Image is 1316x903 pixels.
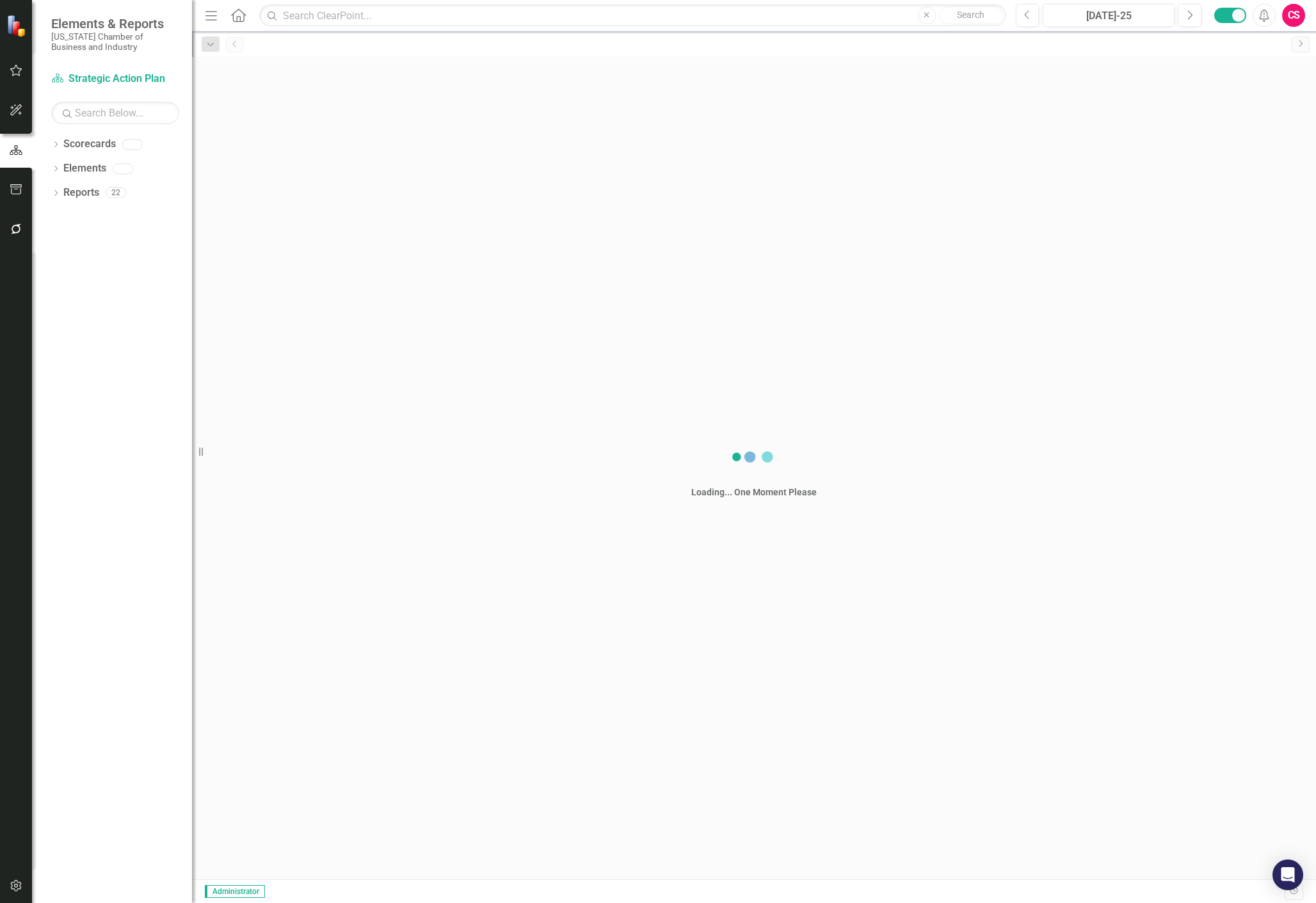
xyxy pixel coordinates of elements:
a: Scorecards [63,137,116,152]
button: CS [1282,4,1305,27]
span: Search [957,10,984,20]
a: Reports [63,186,99,200]
button: [DATE]-25 [1043,4,1175,27]
img: ClearPoint Strategy [6,14,29,37]
input: Search Below... [51,102,179,124]
span: Elements & Reports [51,16,179,31]
input: Search ClearPoint... [259,4,1006,27]
span: Administrator [205,885,265,898]
div: Open Intercom Messenger [1272,859,1303,890]
div: Loading... One Moment Please [691,486,817,499]
div: [DATE]-25 [1047,8,1170,24]
div: 22 [106,188,126,198]
a: Elements [63,161,106,176]
a: Strategic Action Plan [51,72,179,86]
button: Search [939,6,1003,24]
small: [US_STATE] Chamber of Business and Industry [51,31,179,52]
